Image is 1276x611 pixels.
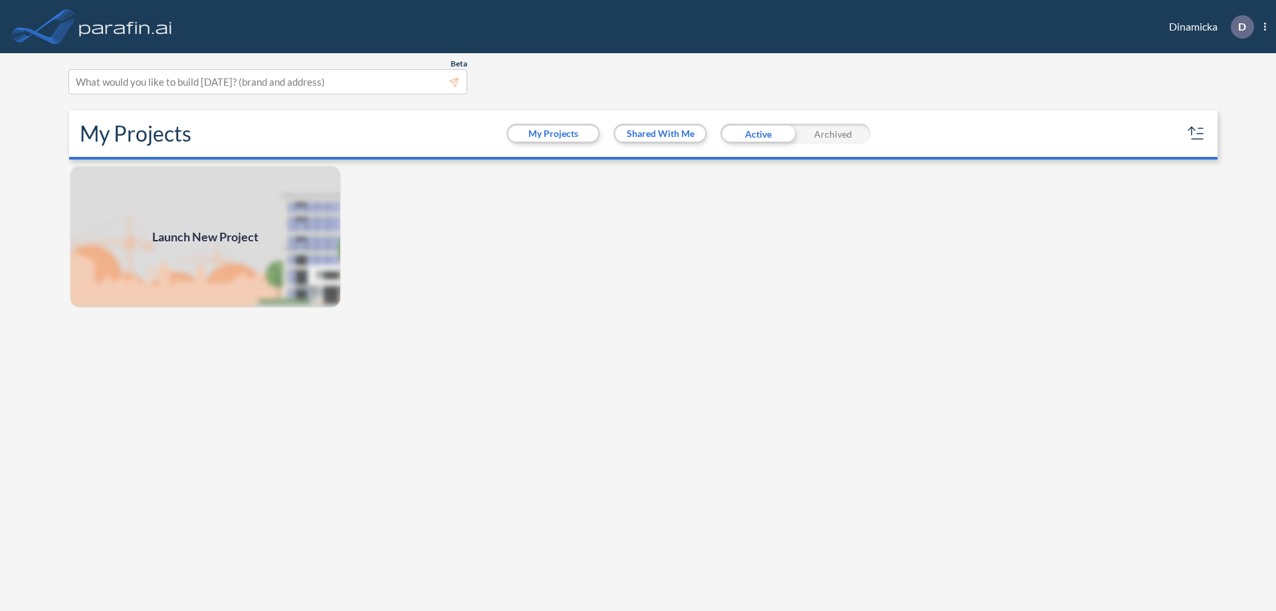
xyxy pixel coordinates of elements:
[152,228,259,246] span: Launch New Project
[1149,15,1266,39] div: Dinamicka
[80,121,191,146] h2: My Projects
[508,126,598,142] button: My Projects
[69,165,342,308] a: Launch New Project
[796,124,871,144] div: Archived
[1186,123,1207,144] button: sort
[1238,21,1246,33] p: D
[451,59,467,69] span: Beta
[615,126,705,142] button: Shared With Me
[720,124,796,144] div: Active
[69,165,342,308] img: add
[76,13,175,40] img: logo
